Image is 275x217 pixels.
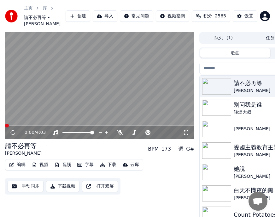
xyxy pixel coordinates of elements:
button: 视频指南 [156,10,189,22]
div: G# [186,145,194,153]
button: 创建 [66,10,90,22]
span: 4:03 [36,129,46,136]
div: 173 [161,145,171,153]
img: youka [5,10,18,22]
div: / [25,129,40,136]
button: 积分2565 [192,10,230,22]
button: 视频 [29,160,51,169]
button: 下载 [97,160,119,169]
div: 设置 [244,13,253,19]
span: 0:00 [25,129,34,136]
button: 手动同步 [8,181,44,192]
div: BPM [148,145,159,153]
button: 常见问题 [120,10,153,22]
a: 库 [43,5,47,11]
button: 设置 [233,10,257,22]
button: 导入 [93,10,117,22]
div: 請不必再等 [5,141,42,150]
a: 主页 [24,5,33,11]
button: 字幕 [75,160,96,169]
button: 音频 [52,160,73,169]
div: 打開聊天 [249,192,267,211]
button: 歌曲 [200,48,270,58]
div: 调 [178,145,184,153]
button: 编辑 [7,160,28,169]
nav: breadcrumb [24,5,66,27]
button: 下载视频 [46,181,79,192]
span: 請不必再等 • [PERSON_NAME] [24,15,66,27]
span: 积分 [203,13,212,19]
button: 打开双屏 [82,181,118,192]
span: 2565 [215,13,226,19]
div: [PERSON_NAME] [5,150,42,157]
button: 队列 [200,33,247,42]
div: 云库 [130,162,139,168]
span: ( 1 ) [226,35,233,41]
